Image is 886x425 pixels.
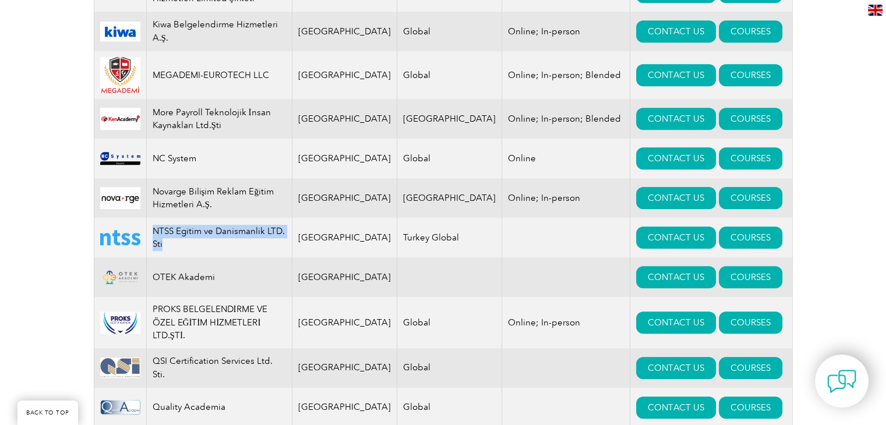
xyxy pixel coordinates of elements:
td: OTEK Akademi [146,257,292,297]
td: Global [397,139,502,178]
a: CONTACT US [636,266,716,288]
td: Online; In-person; Blended [502,51,630,99]
td: [GEOGRAPHIC_DATA] [292,12,397,51]
td: Global [397,51,502,99]
img: 6f718c37-9d51-ea11-a813-000d3ae11abd-logo.png [100,57,140,93]
td: [GEOGRAPHIC_DATA] [397,178,502,218]
td: [GEOGRAPHIC_DATA] [292,178,397,218]
a: COURSES [719,226,782,249]
img: 9e55bf80-85bc-ef11-a72f-00224892eff5-logo.png [100,152,140,165]
a: CONTACT US [636,311,716,334]
a: CONTACT US [636,396,716,419]
a: COURSES [719,311,782,334]
a: COURSES [719,357,782,379]
a: CONTACT US [636,20,716,42]
td: Online [502,139,630,178]
td: Online; In-person [502,178,630,218]
img: 7fe69a6b-c8e3-ea11-a813-000d3a79722d-logo.jpg [100,311,140,334]
img: e16a2823-4623-ef11-840a-00224897b20f-logo.png [100,108,140,130]
a: COURSES [719,64,782,86]
img: d621cc73-b749-ea11-a812-000d3a7940d5-logo.jpg [100,357,140,378]
td: Turkey Global [397,218,502,257]
td: [GEOGRAPHIC_DATA] [292,297,397,348]
img: contact-chat.png [827,367,856,396]
td: Novarge Bilişim Reklam Eğitim Hizmetleri A.Ş. [146,178,292,218]
a: CONTACT US [636,187,716,209]
td: More Payroll Teknolojik İnsan Kaynakları Ltd.Şti [146,99,292,139]
img: 676db975-d0d1-ef11-a72f-00224892eff5-logo.png [100,266,140,288]
td: [GEOGRAPHIC_DATA] [292,218,397,257]
td: Online; In-person; Blended [502,99,630,139]
td: [GEOGRAPHIC_DATA] [292,257,397,297]
td: [GEOGRAPHIC_DATA] [292,51,397,99]
a: COURSES [719,108,782,130]
td: Global [397,297,502,348]
td: QSI Certification Services Ltd. Sti. [146,348,292,388]
td: PROKS BELGELENDİRME VE ÖZEL EĞİTİM HİZMETLERİ LTD.ŞTİ. [146,297,292,348]
a: CONTACT US [636,357,716,379]
img: en [868,5,883,16]
td: [GEOGRAPHIC_DATA] [397,99,502,139]
td: Global [397,12,502,51]
a: COURSES [719,396,782,419]
td: Global [397,348,502,388]
img: 2fd11573-807e-ea11-a811-000d3ae11abd-logo.jpg [100,22,140,41]
td: Online; In-person [502,12,630,51]
td: NC System [146,139,292,178]
td: NTSS Egitim ve Danismanlik LTD. Sti [146,218,292,257]
a: COURSES [719,20,782,42]
a: COURSES [719,266,782,288]
td: MEGADEMI-EUROTECH LLC [146,51,292,99]
td: [GEOGRAPHIC_DATA] [292,99,397,139]
img: 332d7e0c-38db-ea11-a813-000d3a79722d-logo.png [100,400,140,415]
a: COURSES [719,187,782,209]
img: bab05414-4b4d-ea11-a812-000d3a79722d-logo.png [100,230,140,245]
img: 57350245-2fe8-ed11-8848-002248156329-logo.jpg [100,187,140,209]
td: Kiwa Belgelendirme Hizmetleri A.Ş. [146,12,292,51]
a: COURSES [719,147,782,169]
td: [GEOGRAPHIC_DATA] [292,348,397,388]
a: BACK TO TOP [17,401,78,425]
td: [GEOGRAPHIC_DATA] [292,139,397,178]
a: CONTACT US [636,64,716,86]
a: CONTACT US [636,147,716,169]
a: CONTACT US [636,226,716,249]
td: Online; In-person [502,297,630,348]
a: CONTACT US [636,108,716,130]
